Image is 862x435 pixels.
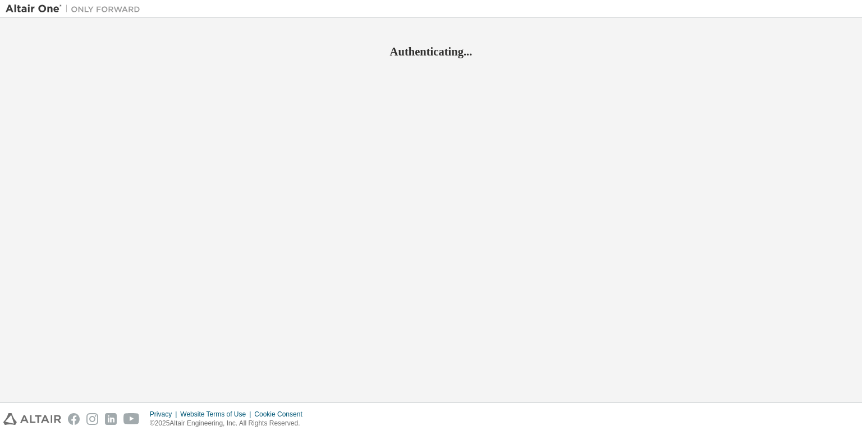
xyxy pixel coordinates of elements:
[105,413,117,425] img: linkedin.svg
[123,413,140,425] img: youtube.svg
[180,410,254,419] div: Website Terms of Use
[6,3,146,15] img: Altair One
[3,413,61,425] img: altair_logo.svg
[86,413,98,425] img: instagram.svg
[254,410,309,419] div: Cookie Consent
[6,44,856,59] h2: Authenticating...
[68,413,80,425] img: facebook.svg
[150,410,180,419] div: Privacy
[150,419,309,428] p: © 2025 Altair Engineering, Inc. All Rights Reserved.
